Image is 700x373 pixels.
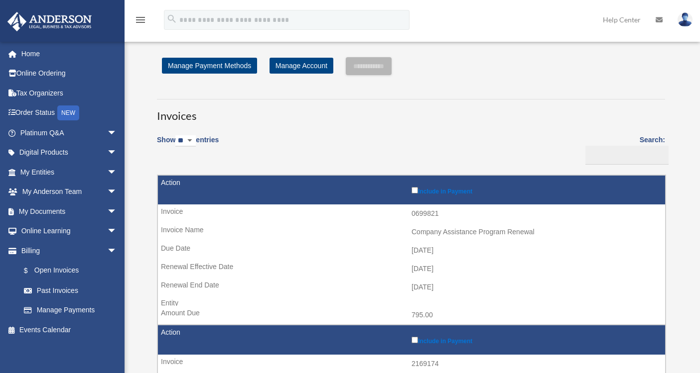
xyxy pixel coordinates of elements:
[107,143,127,163] span: arrow_drop_down
[107,241,127,261] span: arrow_drop_down
[29,265,34,277] span: $
[412,228,660,236] div: Company Assistance Program Renewal
[7,44,132,64] a: Home
[412,337,418,343] input: Include in Payment
[7,182,132,202] a: My Anderson Teamarrow_drop_down
[158,260,665,279] td: [DATE]
[585,146,669,165] input: Search:
[7,64,132,84] a: Online Ordering
[4,12,95,31] img: Anderson Advisors Platinum Portal
[158,306,665,325] td: 795.00
[157,99,665,124] h3: Invoices
[107,123,127,143] span: arrow_drop_down
[158,241,665,260] td: [DATE]
[107,221,127,242] span: arrow_drop_down
[7,83,132,103] a: Tax Organizers
[166,13,177,24] i: search
[412,185,660,195] label: Include in Payment
[7,143,132,163] a: Digital Productsarrow_drop_down
[158,278,665,297] td: [DATE]
[7,103,132,123] a: Order StatusNEW
[107,201,127,222] span: arrow_drop_down
[7,241,127,261] a: Billingarrow_drop_down
[175,135,196,147] select: Showentries
[57,105,79,120] div: NEW
[7,201,132,221] a: My Documentsarrow_drop_down
[135,17,146,26] a: menu
[14,261,122,281] a: $Open Invoices
[270,58,333,74] a: Manage Account
[7,123,132,143] a: Platinum Q&Aarrow_drop_down
[14,300,127,320] a: Manage Payments
[162,58,257,74] a: Manage Payment Methods
[7,162,132,182] a: My Entitiesarrow_drop_down
[7,320,132,340] a: Events Calendar
[158,204,665,223] td: 0699821
[107,162,127,183] span: arrow_drop_down
[135,14,146,26] i: menu
[412,335,660,345] label: Include in Payment
[678,12,693,27] img: User Pic
[582,134,665,165] label: Search:
[157,134,219,157] label: Show entries
[107,182,127,202] span: arrow_drop_down
[14,280,127,300] a: Past Invoices
[412,187,418,193] input: Include in Payment
[7,221,132,241] a: Online Learningarrow_drop_down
